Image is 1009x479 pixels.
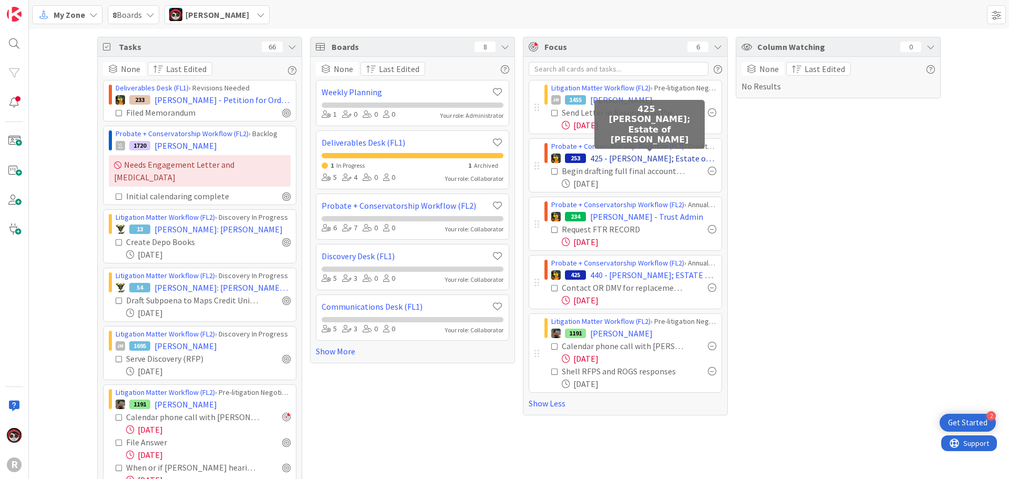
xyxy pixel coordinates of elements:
img: MR [551,154,561,163]
span: None [334,63,353,75]
div: 0 [363,172,378,184]
span: Column Watching [757,40,895,53]
div: Your role: Collaborator [445,225,503,234]
a: Litigation Matter Workflow (FL2) [116,329,215,339]
div: File Answer [126,436,220,449]
span: Last Edited [805,63,845,75]
span: Last Edited [166,63,207,75]
div: 0 [363,323,378,335]
a: Litigation Matter Workflow (FL2) [116,388,215,397]
div: 0 [342,109,357,120]
div: 13 [129,225,150,234]
div: Needs Engagement Letter and [MEDICAL_DATA] [109,155,291,187]
div: Your role: Collaborator [445,174,503,184]
a: Litigation Matter Workflow (FL2) [551,83,651,93]
div: [DATE] [126,307,291,319]
a: Discovery Desk (FL1) [322,250,491,262]
div: › Annual Accounting Queue [551,258,716,269]
a: Litigation Matter Workflow (FL2) [551,317,651,326]
div: [DATE] [562,352,716,365]
a: Probate + Conservatorship Workflow (FL2) [551,141,684,151]
div: Open Get Started checklist, remaining modules: 2 [940,414,996,432]
div: 6 [322,222,337,234]
span: [PERSON_NAME] [186,8,249,21]
div: R [7,457,22,472]
div: 234 [565,212,586,221]
div: 5 [322,172,337,184]
a: Deliverables Desk (FL1) [322,136,491,149]
span: My Zone [54,8,85,21]
button: Last Edited [148,62,212,76]
div: › Discovery In Progress [116,329,291,340]
img: JS [7,428,22,443]
span: 1 [468,161,471,169]
div: Serve Discovery (RFP) [126,352,239,365]
div: 1191 [129,400,150,409]
div: Contact OR DMV for replacement title for truck online [client to send atty VIN #] [562,281,685,294]
div: [DATE] [126,248,291,261]
div: 66 [262,42,283,52]
div: Calendar phone call with [PERSON_NAME] and client for this week [562,340,685,352]
div: 7 [342,222,357,234]
div: 233 [129,95,150,105]
div: › Backlog [116,128,291,139]
a: Probate + Conservatorship Workflow (FL2) [322,199,491,212]
div: Send Letter in Response to Parks and [PERSON_NAME] Letter [562,106,685,119]
div: 54 [129,283,150,292]
button: Last Edited [361,62,425,76]
a: Probate + Conservatorship Workflow (FL2) [116,129,249,138]
div: › Annual Accounting Queue [551,199,716,210]
div: JM [551,95,561,105]
a: Communications Desk (FL1) [322,300,491,313]
div: [DATE] [562,177,716,190]
div: Request FTR RECORD [562,223,671,236]
span: [PERSON_NAME]: [PERSON_NAME] English [155,281,291,294]
div: 425 [565,270,586,280]
div: [DATE] [562,294,716,307]
span: [PERSON_NAME] [155,340,217,352]
a: Weekly Planning [322,86,491,98]
div: Initial calendaring complete [126,190,251,202]
a: Probate + Conservatorship Workflow (FL2) [551,258,684,268]
span: 425 - [PERSON_NAME]; Estate of [PERSON_NAME] [590,152,716,165]
span: Archived [474,161,498,169]
div: 0 [383,109,395,120]
div: 1455 [565,95,586,105]
span: Focus [544,40,679,53]
img: MR [551,270,561,280]
span: [PERSON_NAME] [590,327,653,340]
span: Boards [112,8,142,21]
div: › Discovery In Progress [116,270,291,281]
span: [PERSON_NAME] - Petition for Order for Surrender of Assets [155,94,291,106]
div: › Pre-litigation Negotiation [551,83,716,94]
a: Deliverables Desk (FL1) [116,83,189,93]
div: Your role: Administrator [440,111,503,120]
img: NC [116,225,125,234]
div: Get Started [948,417,987,428]
img: NC [116,283,125,292]
span: In Progress [336,161,365,169]
div: Filed Memorandum [126,106,234,119]
div: 0 [383,273,395,284]
div: 4 [342,172,357,184]
a: Litigation Matter Workflow (FL2) [116,212,215,222]
div: 8 [475,42,496,52]
div: 0 [363,273,378,284]
div: Begin drafting full final accounting (draft and pull necessary docs from client) [562,165,685,177]
div: 0 [383,222,395,234]
span: [PERSON_NAME] [155,139,217,152]
div: Calendar phone call with [PERSON_NAME] and client for this week [126,411,259,423]
div: No Results [742,62,935,93]
div: [DATE] [126,365,291,378]
div: 1 [322,109,337,120]
div: [DATE] [126,449,291,461]
div: Your role: Collaborator [445,325,503,335]
div: 0 [383,172,395,184]
div: › Discovery In Progress [116,212,291,223]
img: MW [116,400,125,409]
span: None [121,63,140,75]
div: › Pre-litigation Negotiation [116,387,291,398]
div: 0 [900,42,921,52]
button: Last Edited [786,62,851,76]
span: [PERSON_NAME] - Trust Admin [590,210,703,223]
